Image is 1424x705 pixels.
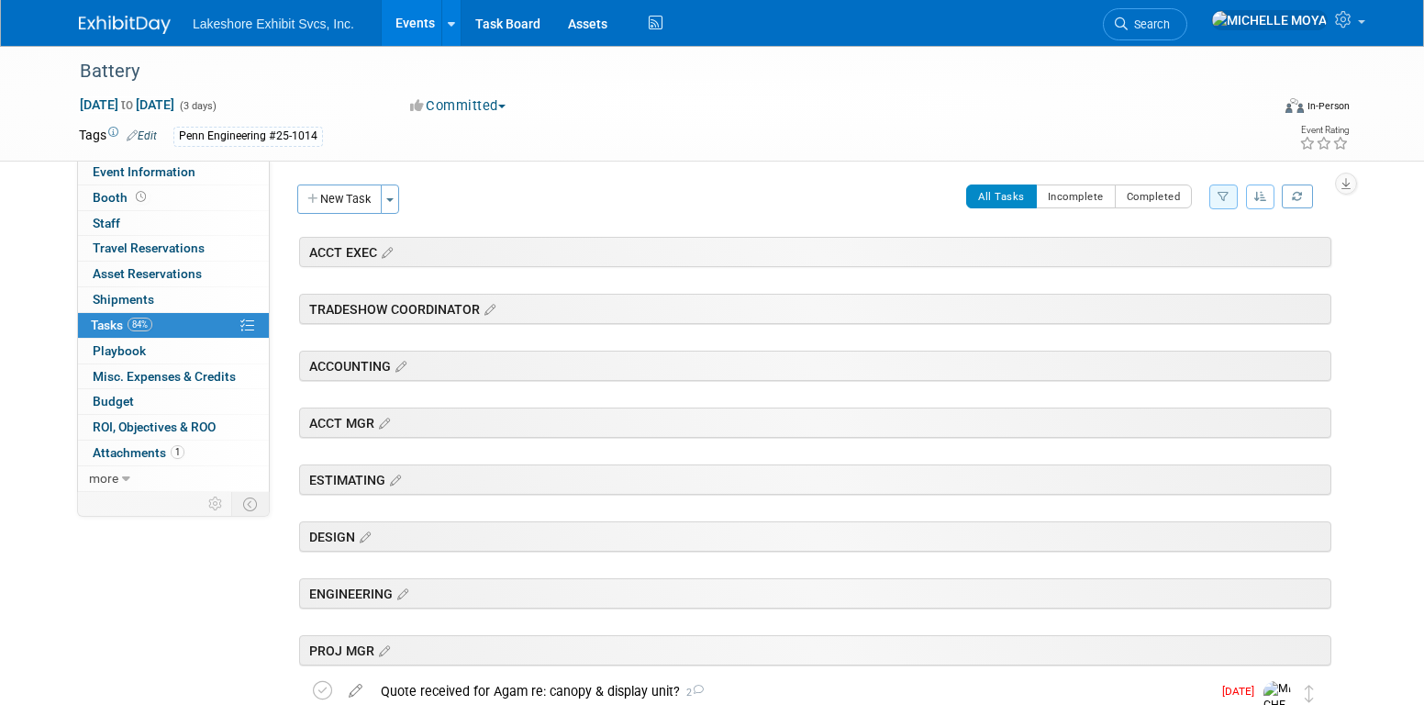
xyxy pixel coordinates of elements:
[299,351,1331,381] div: ACCOUNTING
[374,641,390,659] a: Edit sections
[127,129,157,142] a: Edit
[1282,185,1313,208] a: Refresh
[391,356,406,375] a: Edit sections
[93,266,202,281] span: Asset Reservations
[404,96,513,116] button: Committed
[232,492,270,516] td: Toggle Event Tabs
[385,470,401,488] a: Edit sections
[78,211,269,236] a: Staff
[79,96,175,113] span: [DATE] [DATE]
[680,687,704,699] span: 2
[93,369,236,384] span: Misc. Expenses & Credits
[171,445,184,459] span: 1
[1115,185,1193,208] button: Completed
[132,190,150,204] span: Booth not reserved yet
[89,471,118,486] span: more
[299,635,1331,666] div: PROJ MGR
[297,185,382,214] button: New Task
[118,97,136,112] span: to
[78,364,269,389] a: Misc. Expenses & Credits
[78,339,269,364] a: Playbook
[1103,8,1187,40] a: Search
[299,294,1331,324] div: TRADESHOW COORDINATOR
[93,292,154,307] span: Shipments
[1299,126,1349,135] div: Event Rating
[79,16,171,34] img: ExhibitDay
[1161,95,1350,123] div: Event Format
[78,389,269,414] a: Budget
[480,299,495,318] a: Edit sections
[1036,185,1116,208] button: Incomplete
[178,100,217,112] span: (3 days)
[1305,685,1314,702] i: Move task
[193,17,354,31] span: Lakeshore Exhibit Svcs, Inc.
[128,318,152,331] span: 84%
[78,313,269,338] a: Tasks84%
[78,415,269,440] a: ROI, Objectives & ROO
[78,160,269,185] a: Event Information
[78,441,269,465] a: Attachments1
[78,287,269,312] a: Shipments
[374,413,390,431] a: Edit sections
[200,492,232,516] td: Personalize Event Tab Strip
[78,262,269,286] a: Asset Reservations
[93,420,216,434] span: ROI, Objectives & ROO
[1128,17,1170,31] span: Search
[93,164,195,179] span: Event Information
[93,394,134,408] span: Budget
[299,237,1331,267] div: ACCT EXEC
[78,466,269,491] a: more
[377,242,393,261] a: Edit sections
[339,683,372,699] a: edit
[299,408,1331,438] div: ACCT MGR
[355,527,371,545] a: Edit sections
[91,318,152,332] span: Tasks
[93,241,205,255] span: Travel Reservations
[299,578,1331,609] div: ENGINEERING
[1285,98,1304,113] img: Format-Inperson.png
[299,464,1331,495] div: ESTIMATING
[393,584,408,602] a: Edit sections
[93,343,146,358] span: Playbook
[73,55,1241,88] div: Battery
[79,126,157,147] td: Tags
[1307,99,1350,113] div: In-Person
[1211,10,1328,30] img: MICHELLE MOYA
[299,521,1331,552] div: DESIGN
[1222,685,1263,698] span: [DATE]
[966,185,1037,208] button: All Tasks
[93,190,150,205] span: Booth
[93,445,184,460] span: Attachments
[173,127,323,146] div: Penn Engineering #25-1014
[93,216,120,230] span: Staff
[78,236,269,261] a: Travel Reservations
[78,185,269,210] a: Booth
